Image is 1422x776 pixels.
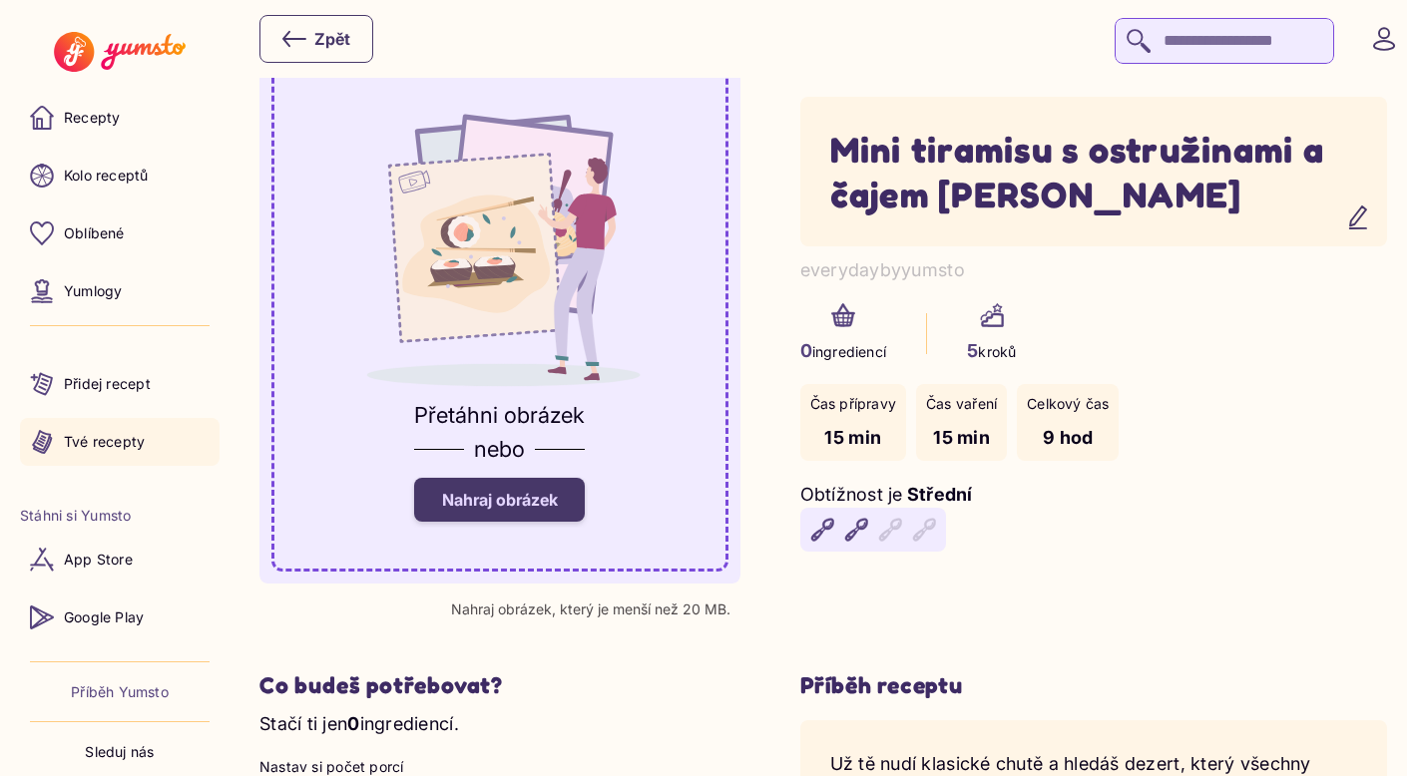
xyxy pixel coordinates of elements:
[282,27,350,51] div: Zpět
[20,152,220,199] a: Kolo receptů
[800,340,812,361] span: 0
[20,209,220,257] a: Oblíbené
[20,418,220,466] a: Tvé recepty
[259,710,740,737] p: Stačí ti jen ingrediencí.
[64,108,120,128] p: Recepty
[800,337,887,364] p: ingrediencí
[64,607,144,627] p: Google Play
[1043,427,1093,448] span: 9 hod
[71,682,169,702] a: Příběh Yumsto
[64,281,122,301] p: Yumlogy
[64,223,125,243] p: Oblíbené
[1027,394,1109,414] p: Celkový čas
[830,127,1358,216] h1: Mini tiramisu s ostružinami a čajem Earl Grey
[85,742,154,762] p: Sleduj nás
[926,394,997,414] p: Čas vaření
[800,256,1388,283] p: everydaybyyumsto
[442,490,558,510] span: Nahraj obrázek
[414,398,585,432] p: Přetáhni obrázek
[20,360,220,408] a: Přidej recept
[907,484,973,505] span: Střední
[967,340,978,361] span: 5
[20,506,220,526] li: Stáhni si Yumsto
[800,481,903,508] p: Obtížnost je
[474,432,525,466] p: nebo
[800,671,1388,700] h3: Příběh receptu
[451,601,730,617] p: Nahraj obrázek, který je menší než 20 MB.
[20,94,220,142] a: Recepty
[64,166,149,186] p: Kolo receptů
[259,671,740,700] h2: Co budeš potřebovat?
[20,536,220,583] a: App Store
[64,550,133,570] p: App Store
[64,374,151,394] p: Přidej recept
[933,427,990,448] span: 15 min
[54,32,185,72] img: Yumsto logo
[824,427,881,448] span: 15 min
[967,337,1016,364] p: kroků
[64,432,145,452] p: Tvé recepty
[810,394,897,414] p: Čas přípravy
[20,593,220,641] a: Google Play
[20,267,220,315] a: Yumlogy
[259,15,373,63] button: Zpět
[347,713,359,734] span: 0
